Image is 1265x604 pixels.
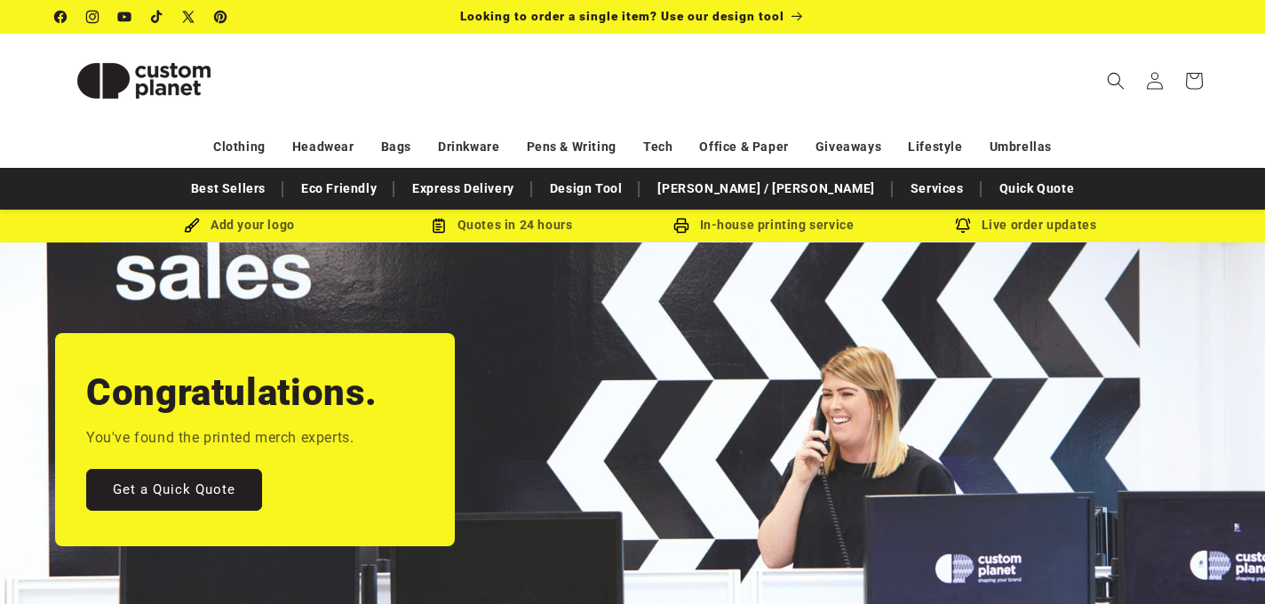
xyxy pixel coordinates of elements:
img: In-house printing [673,218,689,234]
h2: Congratulations. [86,369,378,417]
a: Lifestyle [908,131,962,163]
a: Umbrellas [990,131,1052,163]
a: Express Delivery [403,173,523,204]
a: Clothing [213,131,266,163]
img: Order updates [955,218,971,234]
a: Office & Paper [699,131,788,163]
a: Drinkware [438,131,499,163]
a: Quick Quote [991,173,1084,204]
a: Eco Friendly [292,173,386,204]
img: Custom Planet [55,41,233,121]
a: Custom Planet [49,34,240,127]
a: Best Sellers [182,173,274,204]
img: Order Updates Icon [431,218,447,234]
a: Giveaways [815,131,881,163]
a: Design Tool [541,173,632,204]
a: Bags [381,131,411,163]
a: Tech [643,131,672,163]
div: Live order updates [895,214,1157,236]
a: Pens & Writing [527,131,617,163]
a: Get a Quick Quote [86,469,262,511]
span: Looking to order a single item? Use our design tool [460,9,784,23]
div: In-house printing service [632,214,895,236]
p: You've found the printed merch experts. [86,425,354,451]
a: Services [902,173,973,204]
a: Headwear [292,131,354,163]
img: Brush Icon [184,218,200,234]
div: Quotes in 24 hours [370,214,632,236]
div: Add your logo [108,214,370,236]
summary: Search [1096,61,1135,100]
a: [PERSON_NAME] / [PERSON_NAME] [648,173,883,204]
